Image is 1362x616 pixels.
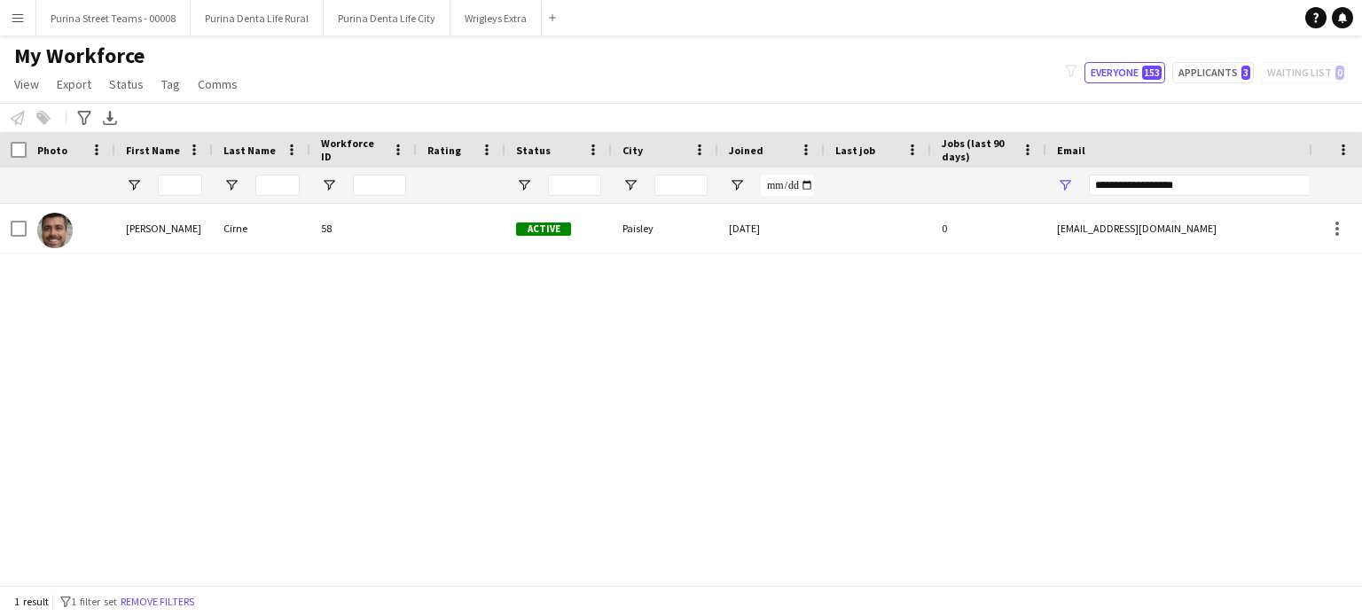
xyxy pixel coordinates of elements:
[117,592,198,612] button: Remove filters
[36,1,191,35] button: Purina Street Teams - 00008
[50,73,98,96] a: Export
[654,175,708,196] input: City Filter Input
[102,73,151,96] a: Status
[37,144,67,157] span: Photo
[324,1,450,35] button: Purina Denta Life City
[1172,62,1254,83] button: Applicants3
[158,175,202,196] input: First Name Filter Input
[942,136,1014,163] span: Jobs (last 90 days)
[321,177,337,193] button: Open Filter Menu
[321,136,385,163] span: Workforce ID
[729,144,763,157] span: Joined
[1057,177,1073,193] button: Open Filter Menu
[57,76,91,92] span: Export
[622,177,638,193] button: Open Filter Menu
[255,175,300,196] input: Last Name Filter Input
[37,213,73,248] img: Luis Cirne
[7,73,46,96] a: View
[74,107,95,129] app-action-btn: Advanced filters
[223,177,239,193] button: Open Filter Menu
[353,175,406,196] input: Workforce ID Filter Input
[198,76,238,92] span: Comms
[450,1,542,35] button: Wrigleys Extra
[126,177,142,193] button: Open Filter Menu
[14,76,39,92] span: View
[213,204,310,253] div: Cirne
[99,107,121,129] app-action-btn: Export XLSX
[191,1,324,35] button: Purina Denta Life Rural
[310,204,417,253] div: 58
[548,175,601,196] input: Status Filter Input
[729,177,745,193] button: Open Filter Menu
[761,175,814,196] input: Joined Filter Input
[1142,66,1162,80] span: 153
[516,144,551,157] span: Status
[427,144,461,157] span: Rating
[612,204,718,253] div: Paisley
[516,222,571,236] span: Active
[835,144,875,157] span: Last job
[14,43,145,69] span: My Workforce
[109,76,144,92] span: Status
[71,595,117,608] span: 1 filter set
[223,144,276,157] span: Last Name
[154,73,187,96] a: Tag
[126,144,180,157] span: First Name
[161,76,180,92] span: Tag
[1241,66,1250,80] span: 3
[622,144,643,157] span: City
[115,204,213,253] div: [PERSON_NAME]
[1057,144,1085,157] span: Email
[1084,62,1165,83] button: Everyone153
[718,204,825,253] div: [DATE]
[931,204,1046,253] div: 0
[191,73,245,96] a: Comms
[516,177,532,193] button: Open Filter Menu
